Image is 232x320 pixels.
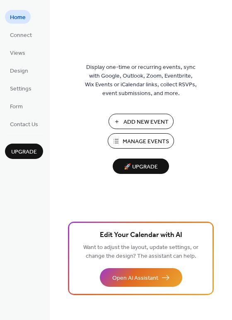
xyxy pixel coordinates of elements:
span: Home [10,13,26,22]
button: Add New Event [109,114,174,129]
span: Add New Event [123,118,169,127]
span: Form [10,103,23,111]
button: Manage Events [108,133,174,149]
span: Manage Events [123,137,169,146]
span: Connect [10,31,32,40]
a: Settings [5,81,36,95]
span: Contact Us [10,120,38,129]
a: Connect [5,28,37,42]
span: Design [10,67,28,76]
span: Display one-time or recurring events, sync with Google, Outlook, Zoom, Eventbrite, Wix Events or ... [85,63,197,98]
button: Open AI Assistant [100,268,182,287]
span: Edit Your Calendar with AI [100,230,182,241]
span: Settings [10,85,31,93]
span: Want to adjust the layout, update settings, or change the design? The assistant can help. [83,242,198,262]
span: Upgrade [11,148,37,156]
a: Design [5,64,33,77]
button: 🚀 Upgrade [113,159,169,174]
a: Home [5,10,31,24]
button: Upgrade [5,144,43,159]
a: Views [5,46,30,59]
span: Views [10,49,25,58]
span: 🚀 Upgrade [118,161,164,173]
span: Open AI Assistant [112,274,158,283]
a: Contact Us [5,117,43,131]
a: Form [5,99,28,113]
